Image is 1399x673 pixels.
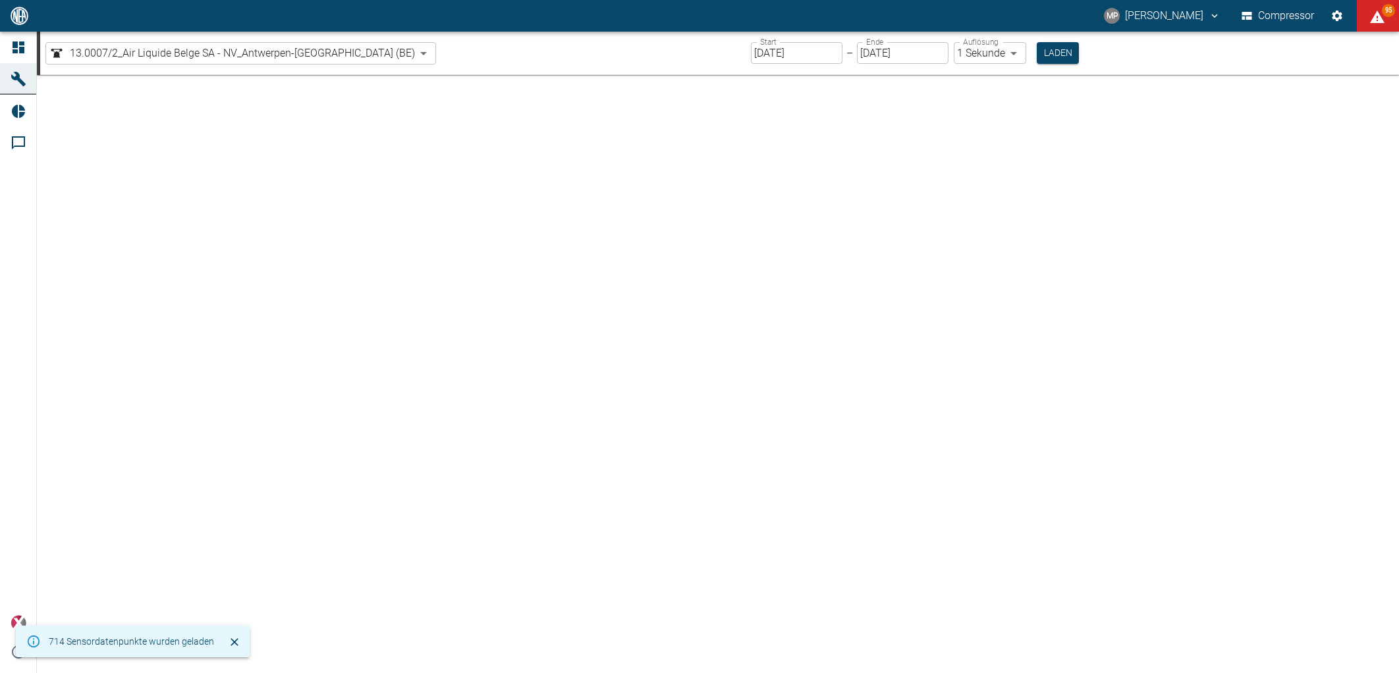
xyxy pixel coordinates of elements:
[760,36,777,47] label: Start
[1239,4,1317,28] button: Compressor
[846,45,853,61] p: –
[963,36,999,47] label: Auflösung
[70,45,415,61] span: 13.0007/2_Air Liquide Belge SA - NV_Antwerpen-[GEOGRAPHIC_DATA] (BE)
[751,42,842,64] input: DD.MM.YYYY
[225,632,244,652] button: Schließen
[1104,8,1120,24] div: MP
[1102,4,1222,28] button: marc.philipps@neac.de
[866,36,883,47] label: Ende
[9,7,30,24] img: logo
[954,42,1026,64] div: 1 Sekunde
[49,630,214,653] div: 714 Sensordatenpunkte wurden geladen
[1325,4,1349,28] button: Einstellungen
[49,45,415,61] a: 13.0007/2_Air Liquide Belge SA - NV_Antwerpen-[GEOGRAPHIC_DATA] (BE)
[857,42,948,64] input: DD.MM.YYYY
[1037,42,1079,64] button: Laden
[1382,4,1395,17] span: 95
[11,615,26,631] img: Xplore Logo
